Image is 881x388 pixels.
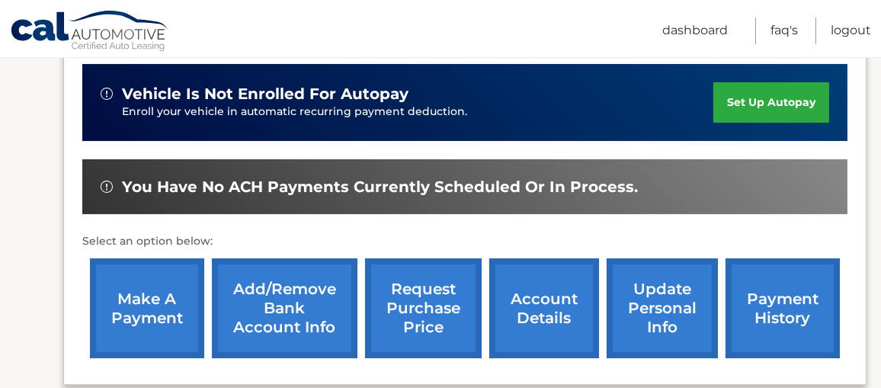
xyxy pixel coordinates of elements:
p: Enroll your vehicle in automatic recurring payment deduction. [122,104,713,120]
span: vehicle is not enrolled for autopay [122,85,408,104]
a: payment history [726,258,840,358]
span: You have no ACH payments currently scheduled or in process. [122,178,638,197]
a: Logout [831,18,871,44]
a: make a payment [90,258,204,358]
a: request purchase price [365,258,482,358]
img: alert-white.svg [101,88,113,100]
a: Dashboard [662,18,728,44]
img: alert-white.svg [101,181,113,193]
a: Cal Automotive [10,10,170,54]
p: Select an option below: [82,232,847,251]
a: set up autopay [713,82,829,123]
a: FAQ's [770,18,798,44]
a: Add/Remove bank account info [212,258,357,358]
a: update personal info [607,258,718,358]
a: account details [489,258,599,358]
